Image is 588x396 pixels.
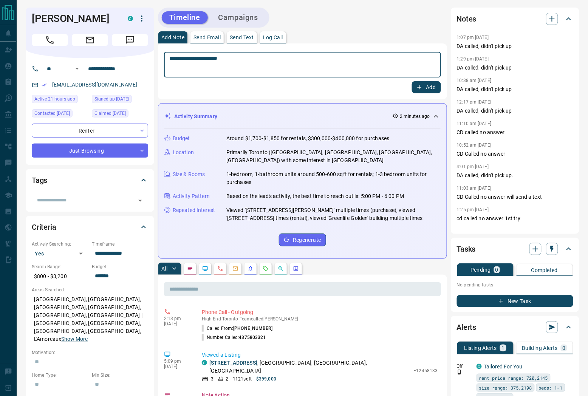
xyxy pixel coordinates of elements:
[92,95,148,105] div: Tue Apr 22 2025
[457,13,477,25] h2: Notes
[202,316,438,322] p: High End Toronto Team called [PERSON_NAME]
[112,34,148,46] span: Message
[173,206,215,214] p: Repeated Interest
[202,360,207,365] div: condos.ca
[457,78,492,83] p: 10:38 am [DATE]
[457,56,489,62] p: 1:29 pm [DATE]
[32,263,88,270] p: Search Range:
[32,241,88,247] p: Actively Searching:
[457,164,489,169] p: 4:01 pm [DATE]
[174,113,217,121] p: Activity Summary
[457,10,573,28] div: Notes
[72,34,108,46] span: Email
[479,384,532,391] span: size range: 375,2198
[457,229,492,234] p: 12:43 pm [DATE]
[457,279,573,291] p: No pending tasks
[164,316,190,321] p: 2:13 pm
[42,82,47,88] svg: Email Verified
[501,345,504,351] p: 1
[32,144,148,158] div: Just Browsing
[32,349,148,356] p: Motivation:
[211,376,214,382] p: 3
[164,364,190,369] p: [DATE]
[457,363,472,370] p: Off
[226,135,390,142] p: Around $1,700-$1,850 for rentals, $300,000-$400,000 for purchases
[202,351,438,359] p: Viewed a Listing
[400,113,430,120] p: 2 minutes ago
[32,247,88,260] div: Yes
[34,95,75,103] span: Active 21 hours ago
[226,170,441,186] p: 1-bedroom, 1-bathroom units around 500-600 sqft for rentals; 1-3 bedroom units for purchases
[164,359,190,364] p: 5:09 pm
[233,326,272,331] span: [PHONE_NUMBER]
[457,243,476,255] h2: Tasks
[230,35,254,40] p: Send Text
[32,109,88,120] div: Fri Oct 10 2025
[173,135,190,142] p: Budget
[187,266,193,272] svg: Notes
[32,171,148,189] div: Tags
[92,263,148,270] p: Budget:
[531,268,558,273] p: Completed
[457,321,477,333] h2: Alerts
[217,266,223,272] svg: Calls
[226,206,441,222] p: Viewed '[STREET_ADDRESS][PERSON_NAME]' multiple times (purchase), viewed '[STREET_ADDRESS] times ...
[457,186,492,191] p: 11:03 am [DATE]
[161,266,167,271] p: All
[457,150,573,158] p: CD Called no answer
[233,376,252,382] p: 1121 sqft
[73,64,82,73] button: Open
[164,110,441,124] div: Activity Summary2 minutes ago
[128,16,133,21] div: condos.ca
[457,35,489,40] p: 1:07 pm [DATE]
[412,81,441,93] button: Add
[32,286,148,293] p: Areas Searched:
[457,172,573,179] p: DA called, didn't pick up.
[414,367,438,374] p: E12458133
[32,34,68,46] span: Call
[539,384,563,391] span: beds: 1-1
[457,193,573,201] p: CD Called no answer will send a text
[32,218,148,236] div: Criteria
[457,318,573,336] div: Alerts
[202,334,266,341] p: Number Called:
[457,240,573,258] div: Tasks
[248,266,254,272] svg: Listing Alerts
[279,234,326,246] button: Regenerate
[457,121,492,126] p: 11:10 am [DATE]
[32,95,88,105] div: Mon Oct 13 2025
[278,266,284,272] svg: Opportunities
[226,192,404,200] p: Based on the lead's activity, the best time to reach out is: 5:00 PM - 6:00 PM
[226,376,228,382] p: 2
[92,109,148,120] div: Tue Apr 22 2025
[464,345,497,351] p: Listing Alerts
[457,85,573,93] p: DA called, didn't pick up
[263,35,283,40] p: Log Call
[239,335,266,340] span: 4375803321
[94,95,129,103] span: Signed up [DATE]
[457,107,573,115] p: DA called, didn't pick up
[202,325,272,332] p: Called From:
[202,266,208,272] svg: Lead Browsing Activity
[94,110,126,117] span: Claimed [DATE]
[61,335,88,343] button: Show More
[32,124,148,138] div: Renter
[173,148,194,156] p: Location
[161,35,184,40] p: Add Note
[457,64,573,72] p: DA called, didn't pick up
[232,266,238,272] svg: Emails
[164,321,190,326] p: [DATE]
[479,374,548,382] span: rent price range: 720,2145
[457,295,573,307] button: New Task
[32,293,148,345] p: [GEOGRAPHIC_DATA], [GEOGRAPHIC_DATA], [GEOGRAPHIC_DATA], [GEOGRAPHIC_DATA], [GEOGRAPHIC_DATA], [G...
[457,207,489,212] p: 1:25 pm [DATE]
[495,267,498,272] p: 0
[32,372,88,379] p: Home Type:
[34,110,70,117] span: Contacted [DATE]
[477,364,482,369] div: condos.ca
[263,266,269,272] svg: Requests
[484,364,523,370] a: Tailored For You
[202,308,438,316] p: Phone Call - Outgoing
[92,241,148,247] p: Timeframe:
[32,12,116,25] h1: [PERSON_NAME]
